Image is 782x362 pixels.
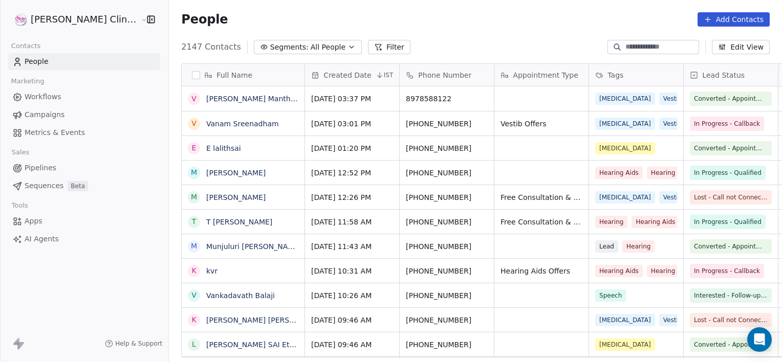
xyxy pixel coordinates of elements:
[181,12,228,27] span: People
[406,340,488,350] span: [PHONE_NUMBER]
[7,145,34,160] span: Sales
[595,338,655,351] span: [MEDICAL_DATA]
[206,242,301,251] a: Munjuluri [PERSON_NAME]
[115,340,162,348] span: Help & Support
[8,160,160,176] a: Pipelines
[501,266,582,276] span: Hearing Aids Offers
[595,142,655,154] span: [MEDICAL_DATA]
[694,143,768,153] span: Converted - Appointment
[607,70,623,80] span: Tags
[206,316,328,324] a: [PERSON_NAME] [PERSON_NAME]
[14,13,27,26] img: RASYA-Clinic%20Circle%20icon%20Transparent.png
[694,168,762,178] span: In Progress - Qualified
[501,217,582,227] span: Free Consultation & Free Screening
[418,70,471,80] span: Phone Number
[647,167,679,179] span: Hearing
[694,315,768,325] span: Lost - Call not Connected
[698,12,770,27] button: Add Contacts
[206,267,218,275] a: kvr
[68,181,88,191] span: Beta
[192,216,197,227] div: T
[25,92,61,102] span: Workflows
[7,198,32,213] span: Tools
[206,144,241,152] a: E lalithsai
[659,314,686,326] span: Vestib
[192,339,196,350] div: L
[25,109,64,120] span: Campaigns
[25,163,56,173] span: Pipelines
[8,213,160,230] a: Apps
[311,340,393,350] span: [DATE] 09:46 AM
[311,168,393,178] span: [DATE] 12:52 PM
[192,118,197,129] div: V
[191,241,197,252] div: M
[8,106,160,123] a: Campaigns
[595,191,655,203] span: [MEDICAL_DATA]
[8,124,160,141] a: Metrics & Events
[406,266,488,276] span: [PHONE_NUMBER]
[31,13,138,26] span: [PERSON_NAME] Clinic External
[311,217,393,227] span: [DATE] 11:58 AM
[8,231,160,247] a: AI Agents
[595,216,627,228] span: Hearing
[192,290,197,301] div: V
[8,88,160,105] a: Workflows
[406,94,488,104] span: 8978588122
[400,64,494,86] div: Phone Number
[712,40,770,54] button: Edit View
[595,167,643,179] span: Hearing Aids
[311,266,393,276] span: [DATE] 10:31 AM
[311,192,393,202] span: [DATE] 12:26 PM
[501,192,582,202] span: Free Consultation & Free Screening
[368,40,410,54] button: Filter
[12,11,134,28] button: [PERSON_NAME] Clinic External
[311,94,393,104] span: [DATE] 03:37 PM
[25,127,85,138] span: Metrics & Events
[494,64,589,86] div: Appointment Type
[192,94,197,104] div: V
[684,64,778,86] div: Lead Status
[595,314,655,326] span: [MEDICAL_DATA]
[406,192,488,202] span: [PHONE_NUMBER]
[694,266,760,276] span: In Progress - Callback
[192,265,197,276] div: k
[702,70,745,80] span: Lead Status
[181,41,241,53] span: 2147 Contacts
[191,167,197,178] div: M
[595,289,626,302] span: Speech
[694,217,762,227] span: In Progress - Qualified
[182,86,305,358] div: grid
[305,64,399,86] div: Created DateIST
[311,119,393,129] span: [DATE] 03:01 PM
[694,241,768,252] span: Converted - Appointment
[406,143,488,153] span: [PHONE_NUMBER]
[206,95,301,103] a: [PERSON_NAME] Manthoju
[192,314,197,325] div: K
[501,119,582,129] span: Vestib Offers
[206,341,300,349] a: [PERSON_NAME] SAI Etika
[25,180,63,191] span: Sequences
[192,143,197,153] div: E
[311,143,393,153] span: [DATE] 01:20 PM
[694,119,760,129] span: In Progress - Callback
[622,240,655,253] span: Hearing
[647,265,679,277] span: Hearing
[311,42,345,53] span: All People
[406,315,488,325] span: [PHONE_NUMBER]
[632,216,680,228] span: Hearing Aids
[25,56,49,67] span: People
[694,340,768,350] span: Converted - Appointment
[7,74,49,89] span: Marketing
[323,70,371,80] span: Created Date
[25,216,42,227] span: Apps
[694,192,768,202] span: Lost - Call not Connected
[25,234,59,244] span: AI Agents
[513,70,578,80] span: Appointment Type
[206,218,272,226] a: T [PERSON_NAME]
[659,118,686,130] span: Vestib
[595,118,655,130] span: [MEDICAL_DATA]
[311,241,393,252] span: [DATE] 11:43 AM
[595,93,655,105] span: [MEDICAL_DATA]
[384,71,394,79] span: IST
[595,240,618,253] span: Lead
